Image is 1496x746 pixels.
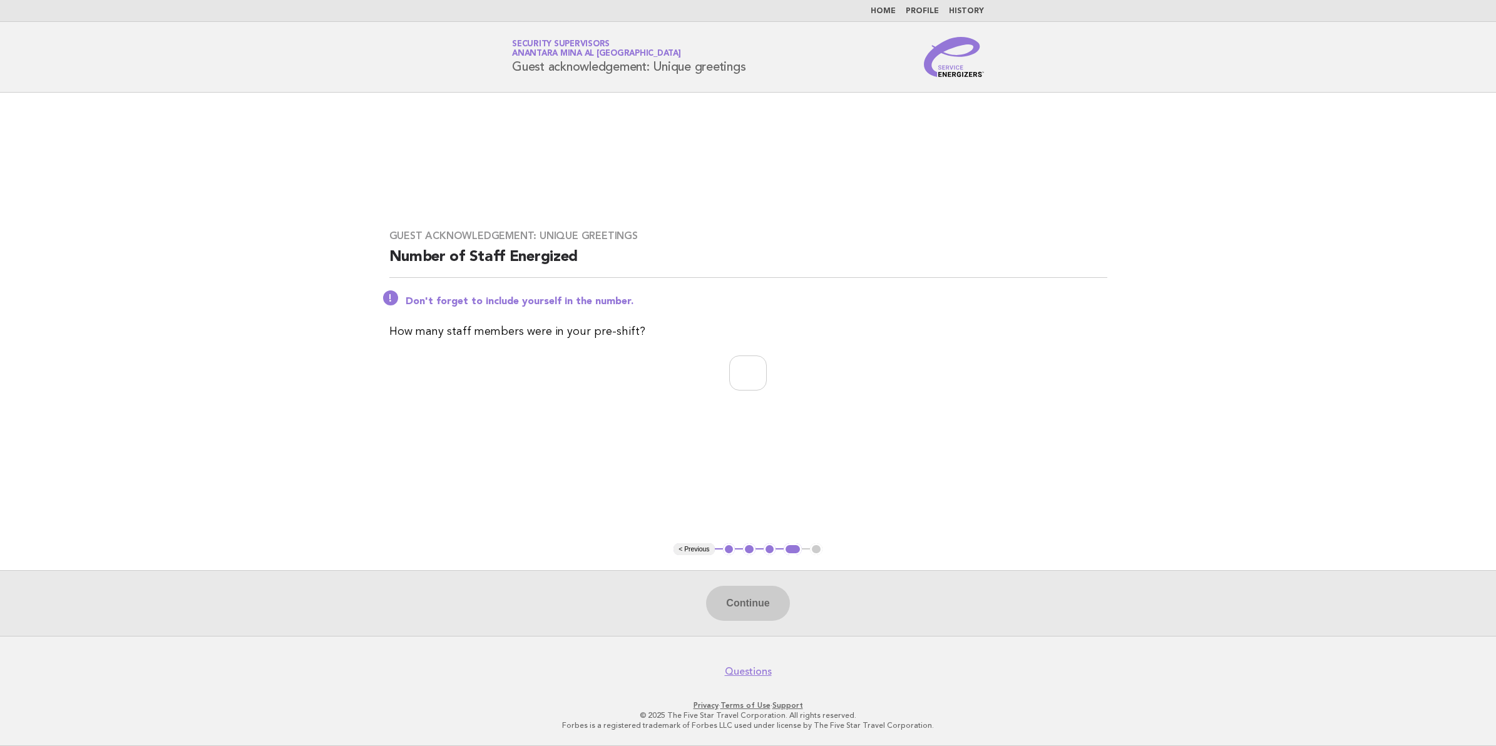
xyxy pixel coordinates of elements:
[674,543,714,556] button: < Previous
[949,8,984,15] a: History
[512,40,681,58] a: Security SupervisorsAnantara Mina al [GEOGRAPHIC_DATA]
[772,701,803,710] a: Support
[406,295,1107,308] p: Don't forget to include yourself in the number.
[924,37,984,77] img: Service Energizers
[725,665,772,678] a: Questions
[389,230,1107,242] h3: Guest acknowledgement: Unique greetings
[389,247,1107,278] h2: Number of Staff Energized
[723,543,735,556] button: 1
[743,543,756,556] button: 2
[512,50,681,58] span: Anantara Mina al [GEOGRAPHIC_DATA]
[694,701,719,710] a: Privacy
[365,700,1131,710] p: · ·
[365,710,1131,720] p: © 2025 The Five Star Travel Corporation. All rights reserved.
[871,8,896,15] a: Home
[720,701,771,710] a: Terms of Use
[784,543,802,556] button: 4
[512,41,745,73] h1: Guest acknowledgement: Unique greetings
[389,323,1107,340] p: How many staff members were in your pre-shift?
[764,543,776,556] button: 3
[906,8,939,15] a: Profile
[365,720,1131,730] p: Forbes is a registered trademark of Forbes LLC used under license by The Five Star Travel Corpora...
